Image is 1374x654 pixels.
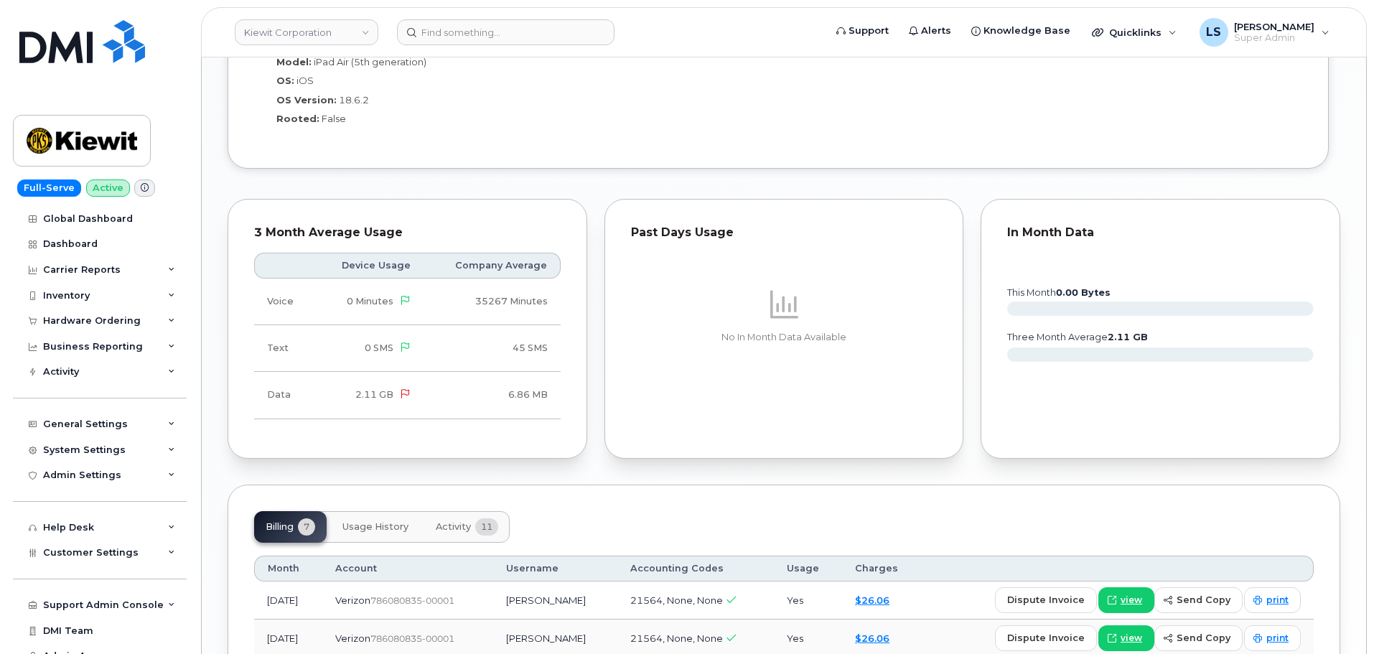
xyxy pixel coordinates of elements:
[436,521,471,533] span: Activity
[314,56,426,67] span: iPad Air (5th generation)
[1006,287,1111,298] text: this month
[276,74,294,88] label: OS:
[339,94,369,106] span: 18.6.2
[342,521,408,533] span: Usage History
[842,556,923,581] th: Charges
[1109,27,1162,38] span: Quicklinks
[855,632,889,644] a: $26.06
[1108,332,1148,342] tspan: 2.11 GB
[1177,631,1230,645] span: send copy
[254,325,314,372] td: Text
[254,372,314,419] td: Data
[995,587,1097,613] button: dispute invoice
[630,594,723,606] span: 21564, None, None
[254,279,314,325] td: Voice
[254,581,322,620] td: [DATE]
[296,75,314,86] span: iOS
[1154,625,1243,651] button: send copy
[355,389,393,400] span: 2.11 GB
[631,225,938,240] div: Past Days Usage
[235,19,378,45] a: Kiewit Corporation
[1312,592,1363,643] iframe: Messenger Launcher
[424,279,560,325] td: 35267 Minutes
[1244,587,1301,613] a: print
[314,253,424,279] th: Device Usage
[1056,287,1111,298] tspan: 0.00 Bytes
[1266,594,1289,607] span: print
[424,325,560,372] td: 45 SMS
[254,225,561,240] div: 3 Month Average Usage
[493,581,617,620] td: [PERSON_NAME]
[254,556,322,581] th: Month
[961,17,1080,45] a: Knowledge Base
[1098,625,1154,651] a: view
[1007,225,1314,240] div: In Month Data
[1007,631,1085,645] span: dispute invoice
[276,112,319,126] label: Rooted:
[899,17,961,45] a: Alerts
[1190,18,1340,47] div: Luke Schroeder
[322,113,346,124] span: False
[397,19,614,45] input: Find something...
[424,372,560,419] td: 6.86 MB
[983,24,1070,38] span: Knowledge Base
[276,93,337,107] label: OS Version:
[335,594,370,606] span: Verizon
[1177,593,1230,607] span: send copy
[365,342,393,353] span: 0 SMS
[1244,625,1301,651] a: print
[995,625,1097,651] button: dispute invoice
[475,518,498,536] span: 11
[322,556,493,581] th: Account
[826,17,899,45] a: Support
[1234,32,1314,44] span: Super Admin
[276,55,312,69] label: Model:
[1266,632,1289,645] span: print
[631,331,938,344] p: No In Month Data Available
[424,253,560,279] th: Company Average
[774,556,842,581] th: Usage
[335,632,370,644] span: Verizon
[1121,632,1142,645] span: view
[617,556,774,581] th: Accounting Codes
[1154,587,1243,613] button: send copy
[855,594,889,606] a: $26.06
[1082,18,1187,47] div: Quicklinks
[1234,21,1314,32] span: [PERSON_NAME]
[921,24,951,38] span: Alerts
[1098,587,1154,613] a: view
[849,24,889,38] span: Support
[1121,594,1142,607] span: view
[493,556,617,581] th: Username
[370,633,454,644] span: 786080835-00001
[1006,332,1148,342] text: three month average
[347,296,393,307] span: 0 Minutes
[774,581,842,620] td: Yes
[1206,24,1221,41] span: LS
[630,632,723,644] span: 21564, None, None
[1007,593,1085,607] span: dispute invoice
[370,595,454,606] span: 786080835-00001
